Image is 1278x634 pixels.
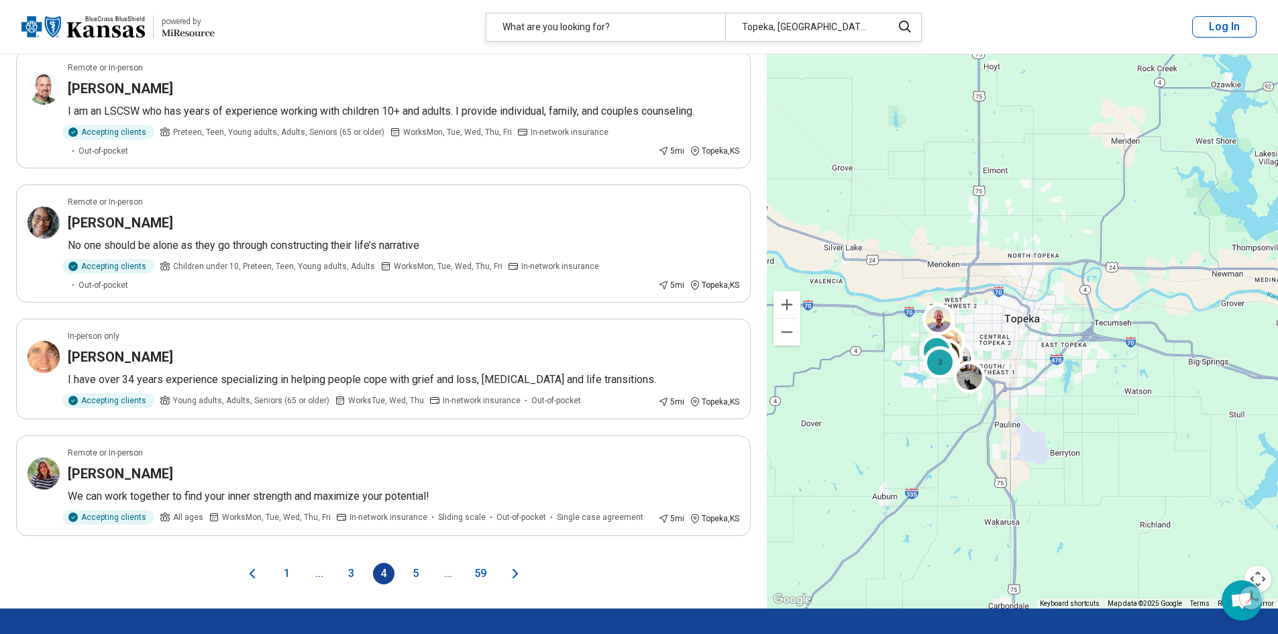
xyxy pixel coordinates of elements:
[373,563,394,584] button: 4
[924,346,956,378] div: 3
[690,396,739,408] div: Topeka , KS
[62,259,154,274] div: Accepting clients
[658,145,684,157] div: 5 mi
[1040,599,1100,609] button: Keyboard shortcuts
[222,511,331,523] span: Works Mon, Tue, Wed, Thu, Fri
[658,513,684,525] div: 5 mi
[1108,600,1182,607] span: Map data ©2025 Google
[690,513,739,525] div: Topeka , KS
[770,591,814,609] img: Google
[350,511,427,523] span: In-network insurance
[68,488,739,505] p: We can work together to find your inner strength and maximize your potential!
[162,15,215,28] div: powered by
[173,126,384,138] span: Preteen, Teen, Young adults, Adults, Seniors (65 or older)
[276,563,298,584] button: 1
[507,563,523,584] button: Next page
[658,279,684,291] div: 5 mi
[658,396,684,408] div: 5 mi
[725,13,884,41] div: Topeka, [GEOGRAPHIC_DATA], [GEOGRAPHIC_DATA]
[438,511,486,523] span: Sliding scale
[1222,580,1262,621] div: Open chat
[405,563,427,584] button: 5
[531,394,581,407] span: Out-of-pocket
[68,62,143,74] p: Remote or In-person
[21,11,145,43] img: Blue Cross Blue Shield Kansas
[1190,600,1210,607] a: Terms (opens in new tab)
[68,330,119,342] p: In-person only
[68,79,173,98] h3: [PERSON_NAME]
[244,563,260,584] button: Previous page
[68,348,173,366] h3: [PERSON_NAME]
[690,279,739,291] div: Topeka , KS
[21,11,215,43] a: Blue Cross Blue Shield Kansaspowered by
[68,103,739,119] p: I am an LSCSW who has years of experience working with children 10+ and adults. I provide individ...
[78,145,128,157] span: Out-of-pocket
[774,291,800,318] button: Zoom in
[690,145,739,157] div: Topeka , KS
[1218,600,1274,607] a: Report a map error
[486,13,725,41] div: What are you looking for?
[521,260,599,272] span: In-network insurance
[470,563,491,584] button: 59
[531,126,608,138] span: In-network insurance
[394,260,502,272] span: Works Mon, Tue, Wed, Thu, Fri
[348,394,424,407] span: Works Tue, Wed, Thu
[770,591,814,609] a: Open this area in Google Maps (opens a new window)
[403,126,512,138] span: Works Mon, Tue, Wed, Thu, Fri
[62,393,154,408] div: Accepting clients
[774,319,800,346] button: Zoom out
[437,563,459,584] span: ...
[68,447,143,459] p: Remote or In-person
[68,196,143,208] p: Remote or In-person
[496,511,546,523] span: Out-of-pocket
[62,125,154,140] div: Accepting clients
[173,394,329,407] span: Young adults, Adults, Seniors (65 or older)
[173,260,375,272] span: Children under 10, Preteen, Teen, Young adults, Adults
[920,334,953,366] div: 2
[1192,16,1257,38] button: Log In
[62,510,154,525] div: Accepting clients
[68,372,739,388] p: I have over 34 years experience specializing in helping people cope with grief and loss, [MEDICAL...
[68,213,173,232] h3: [PERSON_NAME]
[443,394,521,407] span: In-network insurance
[68,464,173,483] h3: [PERSON_NAME]
[1244,566,1271,592] button: Map camera controls
[78,279,128,291] span: Out-of-pocket
[557,511,643,523] span: Single case agreement
[341,563,362,584] button: 3
[173,511,203,523] span: All ages
[309,563,330,584] span: ...
[68,237,739,254] p: No one should be alone as they go through constructing their life’s narrative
